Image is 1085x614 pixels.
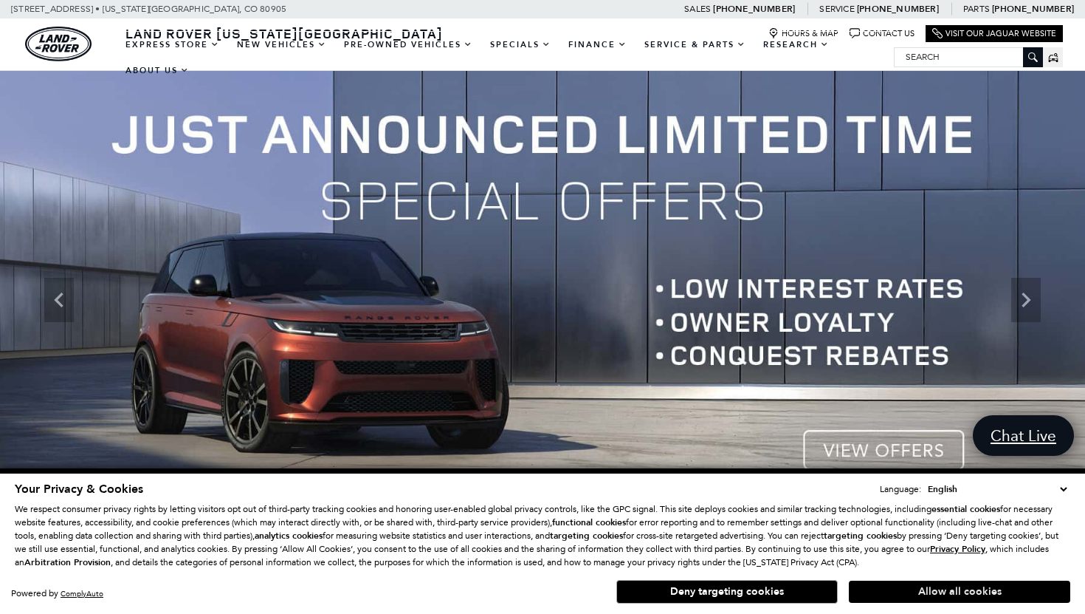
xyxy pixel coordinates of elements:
[117,58,198,83] a: About Us
[255,530,323,542] strong: analytics cookies
[684,4,711,14] span: Sales
[819,4,854,14] span: Service
[849,581,1070,603] button: Allow all cookies
[768,28,838,39] a: Hours & Map
[11,4,286,14] a: [STREET_ADDRESS] • [US_STATE][GEOGRAPHIC_DATA], CO 80905
[924,482,1070,497] select: Language Select
[932,28,1056,39] a: Visit Our Jaguar Website
[635,32,754,58] a: Service & Parts
[983,426,1064,446] span: Chat Live
[117,32,894,83] nav: Main Navigation
[895,48,1042,66] input: Search
[15,502,1070,569] p: We respect consumer privacy rights by letting visitors opt out of third-party tracking cookies an...
[25,27,92,61] img: Land Rover
[559,32,635,58] a: Finance
[857,3,939,15] a: [PHONE_NUMBER]
[992,3,1074,15] a: [PHONE_NUMBER]
[125,24,443,42] span: Land Rover [US_STATE][GEOGRAPHIC_DATA]
[616,580,838,604] button: Deny targeting cookies
[930,544,985,554] a: Privacy Policy
[552,516,626,528] strong: functional cookies
[11,589,103,598] div: Powered by
[550,530,623,542] strong: targeting cookies
[824,530,897,542] strong: targeting cookies
[25,27,92,61] a: land-rover
[713,3,795,15] a: [PHONE_NUMBER]
[117,24,452,42] a: Land Rover [US_STATE][GEOGRAPHIC_DATA]
[481,32,559,58] a: Specials
[228,32,335,58] a: New Vehicles
[44,278,74,322] div: Previous
[117,32,228,58] a: EXPRESS STORE
[335,32,481,58] a: Pre-Owned Vehicles
[24,556,111,568] strong: Arbitration Provision
[963,4,990,14] span: Parts
[973,415,1074,456] a: Chat Live
[850,28,914,39] a: Contact Us
[1011,278,1041,322] div: Next
[880,485,921,494] div: Language:
[931,503,1000,515] strong: essential cookies
[754,32,838,58] a: Research
[61,589,103,598] a: ComplyAuto
[15,481,143,497] span: Your Privacy & Cookies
